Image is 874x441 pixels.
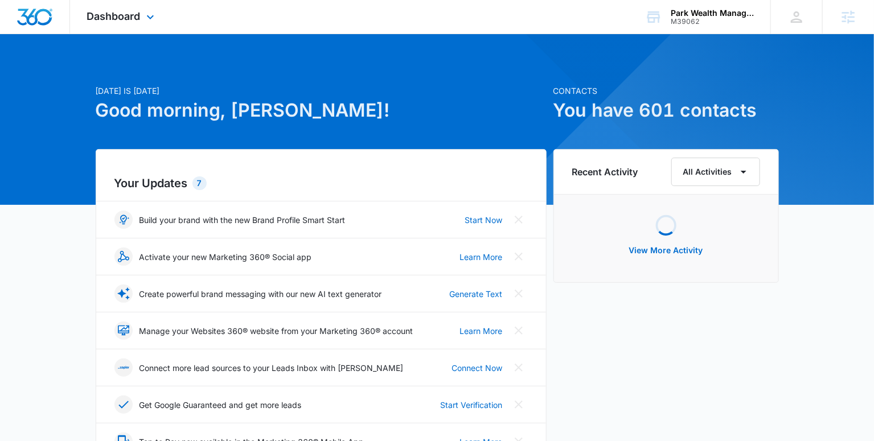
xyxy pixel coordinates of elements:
a: Learn More [460,325,503,337]
p: Manage your Websites 360® website from your Marketing 360® account [139,325,413,337]
button: Close [510,248,528,266]
a: Connect Now [452,362,503,374]
h1: You have 601 contacts [553,97,779,124]
p: Build your brand with the new Brand Profile Smart Start [139,214,346,226]
h1: Good morning, [PERSON_NAME]! [96,97,547,124]
p: Create powerful brand messaging with our new AI text generator [139,288,382,300]
button: Close [510,358,528,377]
p: Activate your new Marketing 360® Social app [139,251,312,263]
h6: Recent Activity [572,165,638,179]
div: account name [671,9,754,18]
p: Get Google Guaranteed and get more leads [139,399,302,411]
p: Connect more lead sources to your Leads Inbox with [PERSON_NAME] [139,362,404,374]
a: Start Now [465,214,503,226]
h2: Your Updates [114,175,528,192]
button: Close [510,322,528,340]
button: Close [510,285,528,303]
button: View More Activity [618,237,715,264]
div: account id [671,18,754,26]
a: Start Verification [441,399,503,411]
button: Close [510,395,528,414]
a: Learn More [460,251,503,263]
button: All Activities [671,158,760,186]
p: Contacts [553,85,779,97]
span: Dashboard [87,10,141,22]
p: [DATE] is [DATE] [96,85,547,97]
a: Generate Text [450,288,503,300]
button: Close [510,211,528,229]
div: 7 [192,176,207,190]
